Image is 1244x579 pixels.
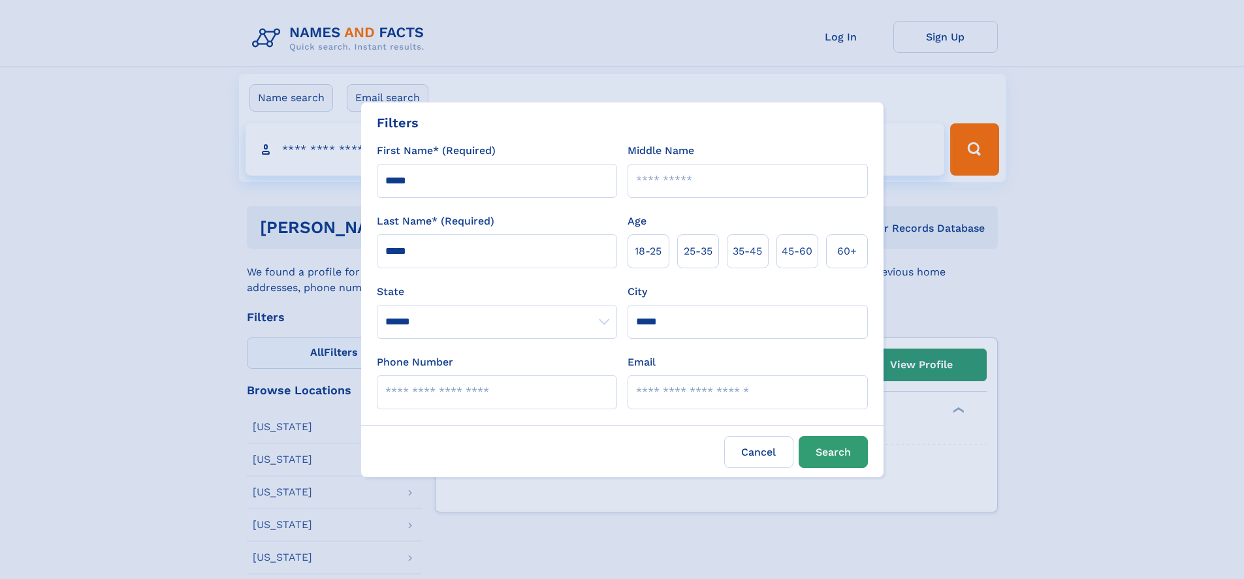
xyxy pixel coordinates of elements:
[628,354,656,370] label: Email
[837,243,857,259] span: 60+
[733,243,762,259] span: 35‑45
[628,213,646,229] label: Age
[724,436,793,468] label: Cancel
[628,143,694,159] label: Middle Name
[377,113,419,133] div: Filters
[635,243,662,259] span: 18‑25
[628,284,647,300] label: City
[377,284,617,300] label: State
[684,243,712,259] span: 25‑35
[377,213,494,229] label: Last Name* (Required)
[799,436,868,468] button: Search
[782,243,812,259] span: 45‑60
[377,354,453,370] label: Phone Number
[377,143,496,159] label: First Name* (Required)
